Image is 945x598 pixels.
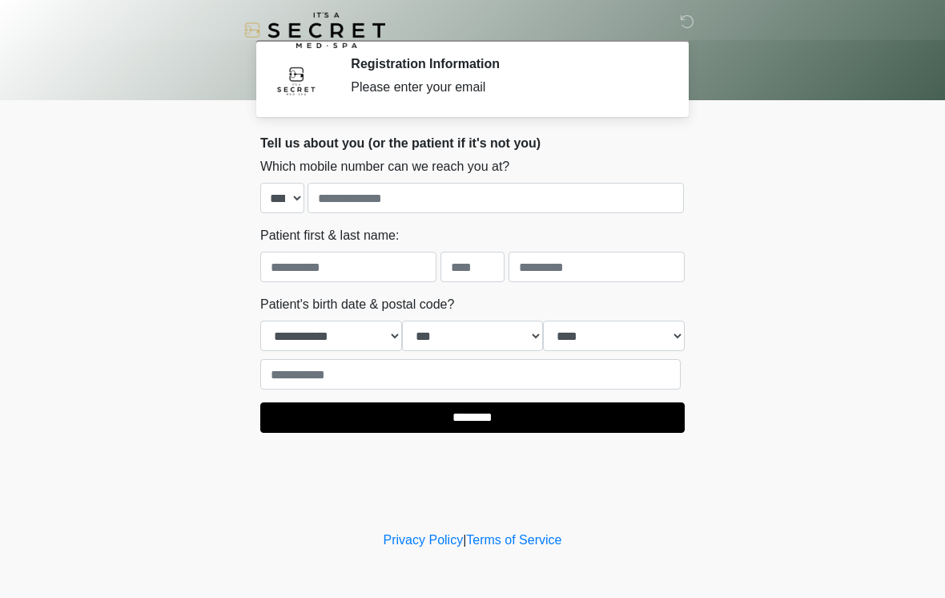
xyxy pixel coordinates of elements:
label: Patient first & last name: [260,226,399,245]
a: Privacy Policy [384,533,464,547]
h2: Tell us about you (or the patient if it's not you) [260,135,685,151]
label: Patient's birth date & postal code? [260,295,454,314]
img: Agent Avatar [272,56,320,104]
label: Which mobile number can we reach you at? [260,157,509,176]
a: | [463,533,466,547]
img: It's A Secret Med Spa Logo [244,12,385,48]
div: Please enter your email [351,78,661,97]
a: Terms of Service [466,533,561,547]
h2: Registration Information [351,56,661,71]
